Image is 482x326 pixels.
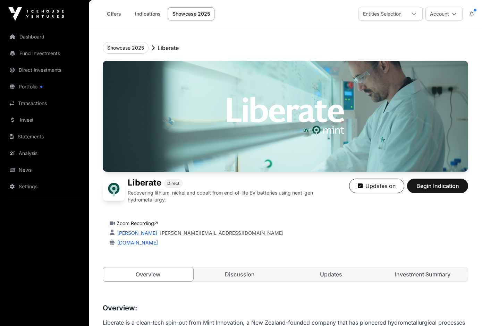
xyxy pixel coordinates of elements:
[407,179,468,193] button: Begin Indication
[168,7,214,20] a: Showcase 2025
[6,129,83,144] a: Statements
[103,42,149,54] button: Showcase 2025
[128,179,161,188] h1: Liberate
[116,230,157,236] a: [PERSON_NAME]
[103,179,125,201] img: Liberate
[115,240,158,246] a: [DOMAIN_NAME]
[378,267,468,281] a: Investment Summary
[425,7,463,21] button: Account
[349,179,404,193] button: Updates on
[407,186,468,192] a: Begin Indication
[416,182,459,190] span: Begin Indication
[158,44,179,52] p: Liberate
[6,46,83,61] a: Fund Investments
[100,7,128,20] a: Offers
[130,7,165,20] a: Indications
[359,7,406,20] div: Entities Selection
[6,112,83,128] a: Invest
[103,61,468,172] img: Liberate
[286,267,377,281] a: Updates
[8,7,64,21] img: Icehouse Ventures Logo
[6,96,83,111] a: Transactions
[6,162,83,178] a: News
[103,267,194,282] a: Overview
[167,181,179,186] span: Direct
[6,29,83,44] a: Dashboard
[6,146,83,161] a: Analysis
[6,62,83,78] a: Direct Investments
[128,189,349,203] p: Recovering lithium, nickel and cobalt from end-of-life EV batteries using next-gen hydrometallurgy.
[195,267,285,281] a: Discussion
[103,267,468,281] nav: Tabs
[160,230,284,237] a: [PERSON_NAME][EMAIL_ADDRESS][DOMAIN_NAME]
[6,179,83,194] a: Settings
[6,79,83,94] a: Portfolio
[103,302,468,314] h3: Overview:
[117,220,158,226] a: Zoom Recording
